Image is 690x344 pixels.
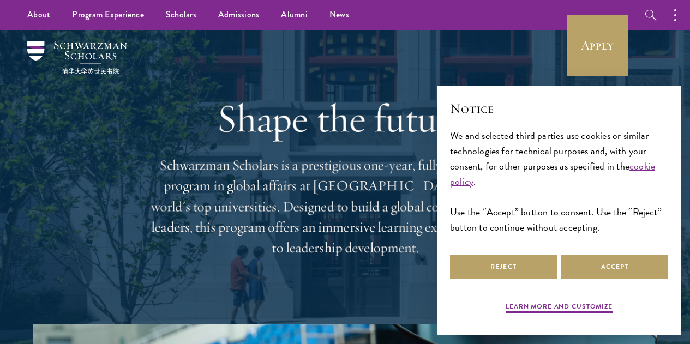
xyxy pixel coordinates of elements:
a: Apply [567,15,628,76]
h1: Shape the future. [149,95,542,141]
button: Reject [450,255,557,279]
button: Accept [561,255,668,279]
h2: Notice [450,99,668,118]
div: We and selected third parties use cookies or similar technologies for technical purposes and, wit... [450,128,668,236]
img: Schwarzman Scholars [27,41,127,74]
button: Learn more and customize [506,301,613,315]
p: Schwarzman Scholars is a prestigious one-year, fully funded master’s program in global affairs at... [149,155,542,258]
a: cookie policy [450,159,655,189]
